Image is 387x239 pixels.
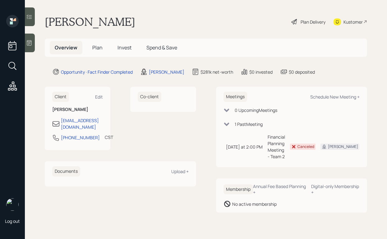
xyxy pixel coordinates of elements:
h6: Co-client [138,92,161,102]
div: $0 deposited [289,69,315,75]
div: No active membership [232,201,277,207]
div: Edit [95,94,103,100]
h1: [PERSON_NAME] [45,15,135,29]
span: Plan [92,44,103,51]
div: Annual Fee Based Planning + [253,183,306,195]
div: Schedule New Meeting + [310,94,360,100]
span: Spend & Save [146,44,177,51]
h6: Documents [52,166,80,177]
span: Invest [117,44,131,51]
div: Digital-only Membership + [311,183,360,195]
div: Log out [5,218,20,224]
div: $0 invested [249,69,273,75]
div: Canceled [297,144,314,149]
div: Opportunity · Fact Finder Completed [61,69,133,75]
div: [PHONE_NUMBER] [61,134,100,141]
div: $281k net-worth [200,69,233,75]
div: Financial Planning Meeting - Team 2 [268,134,285,160]
h6: Client [52,92,69,102]
span: Overview [55,44,77,51]
div: Kustomer [343,19,363,25]
h6: [PERSON_NAME] [52,107,103,112]
h6: Membership [223,184,253,195]
div: 1 Past Meeting [235,121,263,127]
img: robby-grisanti-headshot.png [6,198,19,211]
div: [DATE] at 2:00 PM [226,144,263,150]
div: CST [105,134,113,140]
div: 0 Upcoming Meeting s [235,107,277,113]
div: Plan Delivery [301,19,325,25]
div: [EMAIL_ADDRESS][DOMAIN_NAME] [61,117,103,130]
div: Upload + [171,168,189,174]
div: [PERSON_NAME] [328,144,358,149]
div: [PERSON_NAME] [149,69,184,75]
h6: Meetings [223,92,247,102]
